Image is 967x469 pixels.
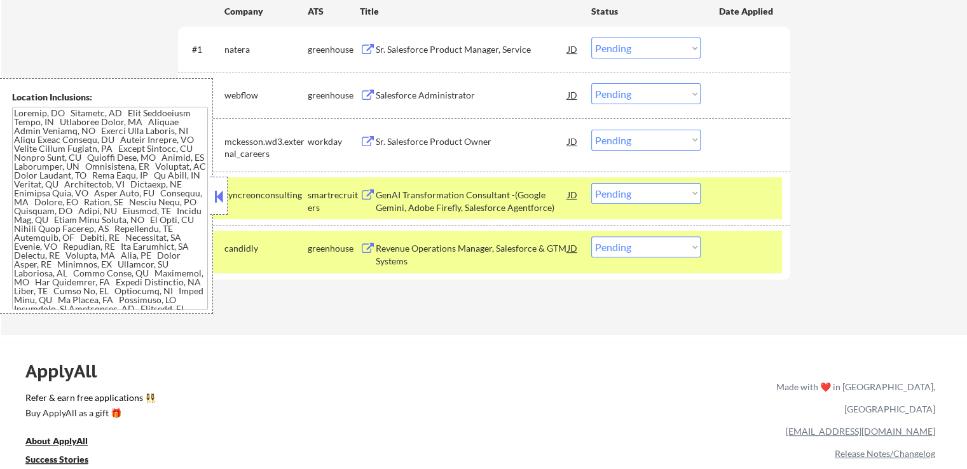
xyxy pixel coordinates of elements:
u: Success Stories [25,454,88,465]
div: ApplyAll [25,360,111,382]
div: webflow [224,89,308,102]
div: JD [566,83,579,106]
a: About ApplyAll [25,435,106,451]
div: Date Applied [719,5,775,18]
div: JD [566,183,579,206]
div: #1 [192,43,214,56]
div: smartrecruiters [308,189,360,214]
div: natera [224,43,308,56]
div: JD [566,130,579,153]
div: Revenue Operations Manager, Salesforce & GTM Systems [376,242,568,267]
div: candidly [224,242,308,255]
div: Location Inclusions: [12,91,208,104]
div: greenhouse [308,89,360,102]
a: Success Stories [25,453,106,469]
div: syncreonconsulting [224,189,308,201]
u: About ApplyAll [25,435,88,446]
a: Buy ApplyAll as a gift 🎁 [25,407,153,423]
div: greenhouse [308,242,360,255]
div: GenAI Transformation Consultant -(Google Gemini, Adobe Firefly, Salesforce Agentforce) [376,189,568,214]
div: Sr. Salesforce Product Manager, Service [376,43,568,56]
div: greenhouse [308,43,360,56]
div: Sr. Salesforce Product Owner [376,135,568,148]
div: workday [308,135,360,148]
div: JD [566,236,579,259]
div: Buy ApplyAll as a gift 🎁 [25,409,153,418]
div: Made with ❤️ in [GEOGRAPHIC_DATA], [GEOGRAPHIC_DATA] [771,376,935,420]
div: JD [566,37,579,60]
div: Title [360,5,579,18]
a: Refer & earn free applications 👯‍♀️ [25,393,511,407]
div: Company [224,5,308,18]
a: [EMAIL_ADDRESS][DOMAIN_NAME] [786,426,935,437]
a: Release Notes/Changelog [835,448,935,459]
div: mckesson.wd3.external_careers [224,135,308,160]
div: ATS [308,5,360,18]
div: Salesforce Administrator [376,89,568,102]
